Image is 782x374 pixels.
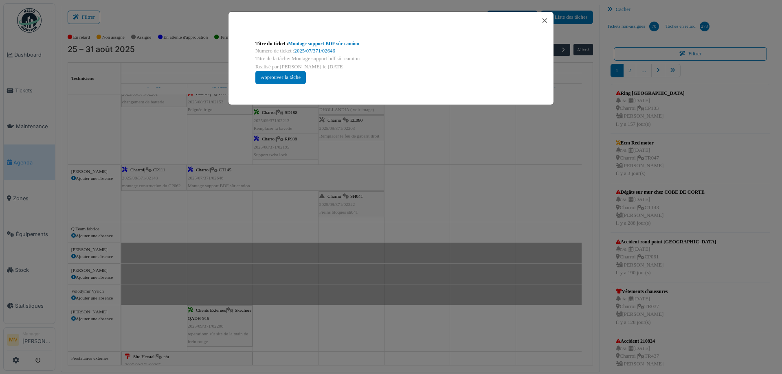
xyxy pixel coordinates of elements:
div: Réalisé par [PERSON_NAME] le [DATE] [255,63,527,71]
button: Close [539,15,550,26]
div: Approuver la tâche [255,71,306,84]
a: Montage support BDF sûr camion [288,41,360,46]
div: Numéro de ticket : [255,47,527,55]
a: 2025/07/371/02646 [294,48,335,54]
div: Titre du ticket : [255,40,527,47]
div: Titre de la tâche: Montage support bdf sûr camion [255,55,527,63]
